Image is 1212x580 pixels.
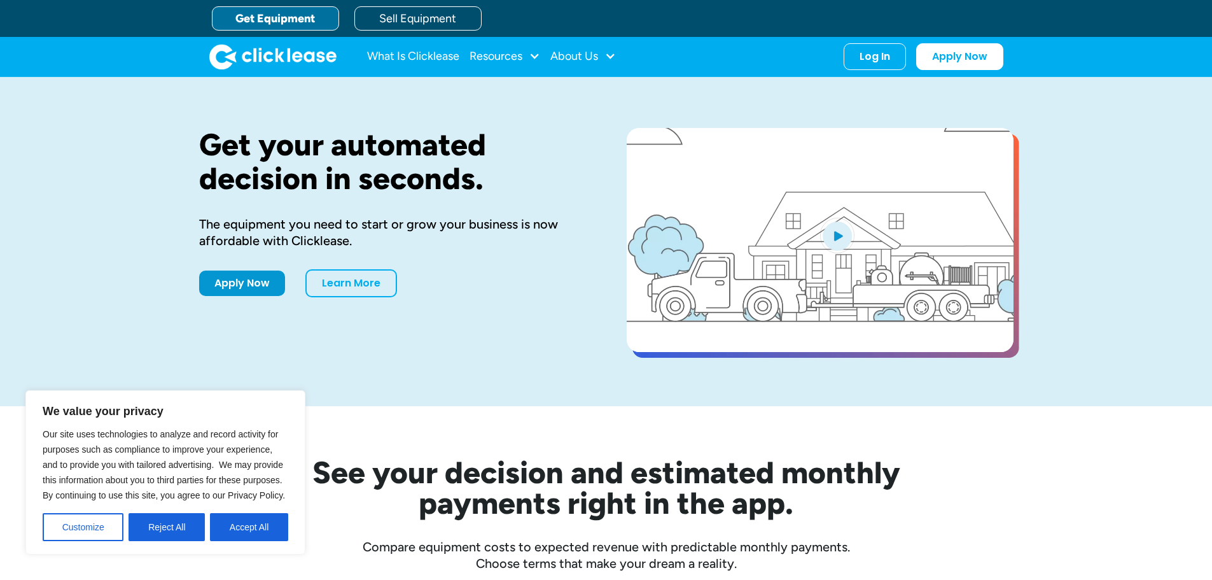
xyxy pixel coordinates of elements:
a: home [209,44,337,69]
a: What Is Clicklease [367,44,459,69]
a: open lightbox [627,128,1013,352]
div: We value your privacy [25,390,305,555]
div: Log In [860,50,890,63]
a: Learn More [305,269,397,297]
button: Reject All [129,513,205,541]
a: Get Equipment [212,6,339,31]
img: Clicklease logo [209,44,337,69]
a: Sell Equipment [354,6,482,31]
button: Accept All [210,513,288,541]
a: Apply Now [199,271,285,296]
div: Compare equipment costs to expected revenue with predictable monthly payments. Choose terms that ... [199,539,1013,572]
button: Customize [43,513,123,541]
span: Our site uses technologies to analyze and record activity for purposes such as compliance to impr... [43,429,285,500]
h2: See your decision and estimated monthly payments right in the app. [250,457,963,518]
div: Resources [470,44,540,69]
div: About Us [550,44,616,69]
img: Blue play button logo on a light blue circular background [820,218,854,253]
p: We value your privacy [43,404,288,419]
h1: Get your automated decision in seconds. [199,128,586,195]
a: Apply Now [916,43,1003,70]
div: The equipment you need to start or grow your business is now affordable with Clicklease. [199,216,586,249]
